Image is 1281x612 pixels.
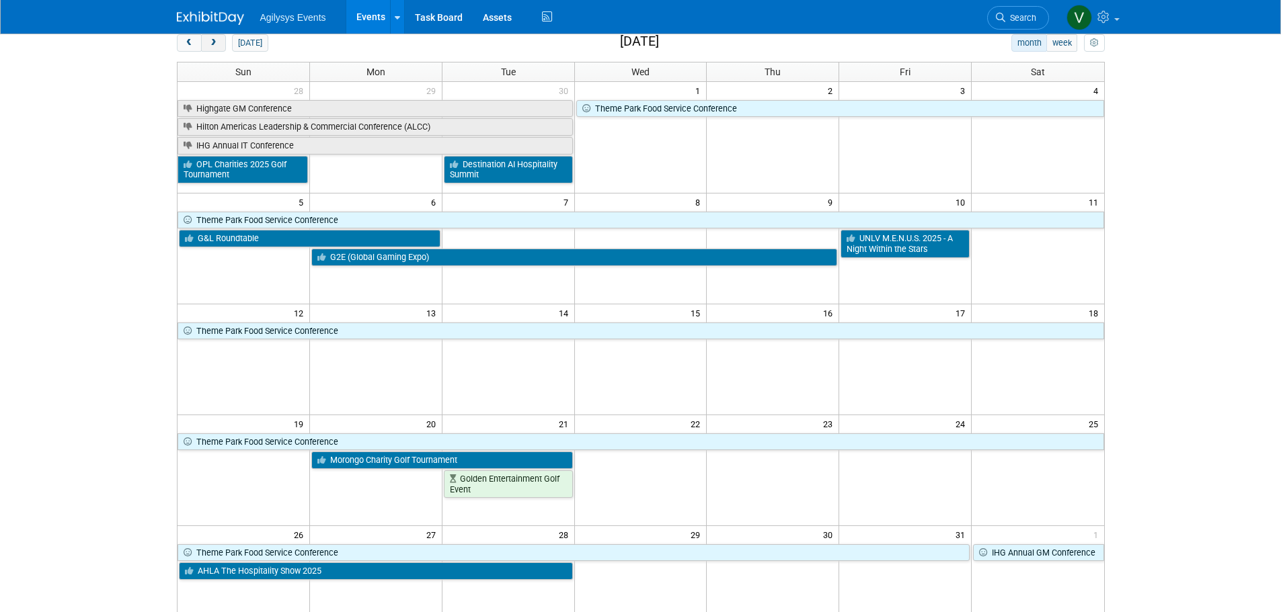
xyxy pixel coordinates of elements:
[954,526,971,543] span: 31
[576,100,1104,118] a: Theme Park Food Service Conference
[689,415,706,432] span: 22
[1087,415,1104,432] span: 25
[1084,34,1104,52] button: myCustomButton
[178,322,1104,340] a: Theme Park Food Service Conference
[1087,304,1104,321] span: 18
[235,67,251,77] span: Sun
[179,562,573,580] a: AHLA The Hospitality Show 2025
[1090,39,1099,48] i: Personalize Calendar
[562,193,574,210] span: 7
[425,82,442,99] span: 29
[293,526,309,543] span: 26
[1011,34,1047,52] button: month
[822,304,839,321] span: 16
[954,415,971,432] span: 24
[557,415,574,432] span: 21
[959,82,971,99] span: 3
[689,526,706,543] span: 29
[178,212,1104,229] a: Theme Park Food Service Conference
[973,544,1103,562] a: IHG Annual GM Conference
[297,193,309,210] span: 5
[425,304,442,321] span: 13
[954,304,971,321] span: 17
[826,193,839,210] span: 9
[841,230,970,257] a: UNLV M.E.N.U.S. 2025 - A Night Within the Stars
[822,526,839,543] span: 30
[1092,82,1104,99] span: 4
[430,193,442,210] span: 6
[178,433,1104,451] a: Theme Park Food Service Conference
[987,6,1049,30] a: Search
[694,82,706,99] span: 1
[425,415,442,432] span: 20
[232,34,268,52] button: [DATE]
[178,137,573,155] a: IHG Annual IT Conference
[900,67,910,77] span: Fri
[201,34,226,52] button: next
[444,156,573,183] a: Destination AI Hospitality Summit
[425,526,442,543] span: 27
[177,34,202,52] button: prev
[311,451,573,469] a: Morongo Charity Golf Tournament
[822,415,839,432] span: 23
[765,67,781,77] span: Thu
[366,67,385,77] span: Mon
[620,34,659,49] h2: [DATE]
[1087,193,1104,210] span: 11
[1066,5,1092,30] img: Vaitiare Munoz
[1046,34,1077,52] button: week
[178,100,573,118] a: Highgate GM Conference
[694,193,706,210] span: 8
[501,67,516,77] span: Tue
[311,249,837,266] a: G2E (Global Gaming Expo)
[557,526,574,543] span: 28
[557,304,574,321] span: 14
[631,67,650,77] span: Wed
[179,230,440,247] a: G&L Roundtable
[177,11,244,25] img: ExhibitDay
[293,415,309,432] span: 19
[178,156,308,183] a: OPL Charities 2025 Golf Tournament
[260,12,326,23] span: Agilysys Events
[444,470,573,498] a: Golden Entertainment Golf Event
[557,82,574,99] span: 30
[293,304,309,321] span: 12
[293,82,309,99] span: 28
[1005,13,1036,23] span: Search
[178,118,573,136] a: Hilton Americas Leadership & Commercial Conference (ALCC)
[954,193,971,210] span: 10
[689,304,706,321] span: 15
[826,82,839,99] span: 2
[1031,67,1045,77] span: Sat
[178,544,970,562] a: Theme Park Food Service Conference
[1092,526,1104,543] span: 1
